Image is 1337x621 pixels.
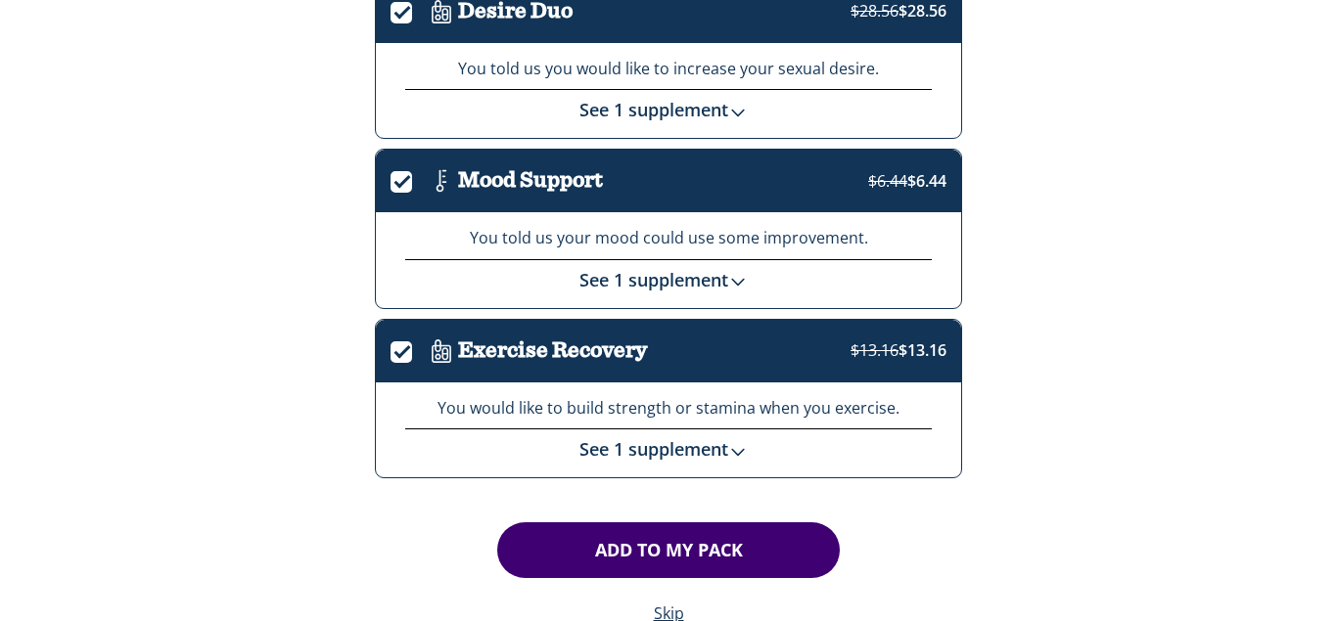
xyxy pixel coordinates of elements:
[579,437,758,461] a: See 1 supplement
[405,58,932,80] p: You told us you would like to increase your sexual desire.
[458,168,603,193] h3: Mood Support
[868,170,946,192] span: $6.44
[391,167,425,190] label: .
[868,170,907,192] strike: $6.44
[851,339,899,361] strike: $13.16
[425,334,458,368] img: Icon
[405,227,932,249] p: You told us your mood could use some improvement.
[458,338,647,363] h3: Exercise Recovery
[497,522,840,578] button: Add To MY Pack
[579,268,758,291] a: See 1 supplement
[728,103,748,122] img: down-chevron.svg
[851,339,946,361] span: $13.16
[391,337,425,360] label: .
[728,272,748,291] img: down-chevron.svg
[579,98,758,121] a: See 1 supplement
[425,164,458,198] img: Icon
[405,397,932,420] p: You would like to build strength or stamina when you exercise.
[728,442,748,462] img: down-chevron.svg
